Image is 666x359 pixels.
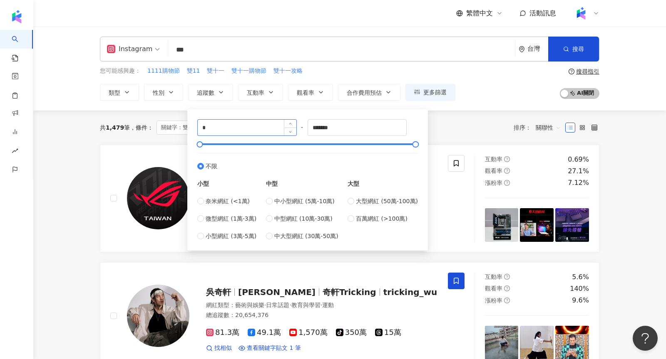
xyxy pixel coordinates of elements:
div: 搜尋指引 [576,68,599,75]
span: 藝術與娛樂 [235,302,264,308]
span: 中小型網紅 (5萬-10萬) [274,197,335,206]
span: 雙十一 [207,67,224,75]
span: down [289,130,292,133]
span: 奈米網紅 (<1萬) [206,197,250,206]
span: 互動率 [485,273,502,280]
span: question-circle [504,285,510,291]
img: KOL Avatar [127,167,189,229]
span: 您可能感興趣： [100,67,141,75]
div: 台灣 [527,45,548,52]
img: post-image [485,208,519,242]
span: 性別 [153,89,164,96]
div: 小型 [197,179,256,188]
div: 中型 [266,179,338,188]
span: 互動率 [485,156,502,162]
div: 網紅類型 ： [206,301,438,310]
div: 9.6% [572,296,589,305]
div: 27.1% [568,167,589,176]
span: 日常話題 [266,302,289,308]
span: · [289,302,291,308]
span: 小型網紅 (3萬-5萬) [206,231,256,241]
span: 1,570萬 [289,328,328,337]
span: 350萬 [336,328,367,337]
span: 奇軒Tricking [323,287,376,297]
span: 雙十一購物節 [231,67,266,75]
span: 查看關鍵字貼文 1 筆 [247,344,301,352]
div: 大型 [348,179,418,188]
a: 查看關鍵字貼文 1 筆 [239,344,301,352]
span: 互動率 [247,89,264,96]
button: 觀看率 [288,84,333,101]
span: tricking_wu [383,287,437,297]
span: 百萬網紅 (>100萬) [356,214,408,223]
button: 類型 [100,84,139,101]
span: 觀看率 [297,89,314,96]
span: 漲粉率 [485,179,502,186]
span: 1111購物節 [147,67,180,75]
span: question-circle [504,180,510,186]
button: 更多篩選 [405,84,455,101]
div: Instagram [107,42,152,56]
span: 合作費用預估 [347,89,382,96]
span: Decrease Value [284,128,296,135]
button: 追蹤數 [188,84,233,101]
span: 大型網紅 (50萬-100萬) [356,197,418,206]
span: 關鍵字：雙十一 [157,120,212,135]
span: 中大型網紅 (30萬-50萬) [274,231,338,241]
iframe: Help Scout Beacon - Open [633,326,658,351]
span: Increase Value [284,120,296,128]
span: · [264,302,266,308]
div: 排序： [514,121,565,134]
img: KOL Avatar [127,285,189,347]
span: 找相似 [214,344,232,352]
button: 互動率 [238,84,283,101]
span: 搜尋 [572,46,584,52]
div: 7.12% [568,178,589,187]
span: 漲粉率 [485,297,502,304]
span: question-circle [569,69,574,74]
button: 性別 [144,84,183,101]
span: 繁體中文 [466,9,493,18]
div: 140% [570,284,589,293]
span: question-circle [504,168,510,174]
div: 5.6% [572,273,589,282]
span: 關聯性 [536,121,561,134]
span: 49.1萬 [248,328,281,337]
button: 搜尋 [548,37,599,61]
span: · [321,302,322,308]
span: 運動 [322,302,334,308]
span: 觀看率 [485,285,502,292]
span: 15萬 [375,328,401,337]
span: up [289,122,292,125]
span: 更多篩選 [423,89,447,96]
button: 雙十一攻略 [273,66,303,76]
span: environment [519,46,525,52]
span: question-circle [504,298,510,303]
span: - [297,123,308,132]
span: 不限 [206,162,217,171]
span: 吳奇軒 [206,287,231,297]
span: 條件 ： [130,124,153,131]
button: 雙11 [186,66,201,76]
span: 觀看率 [485,167,502,174]
span: 1,479 [106,124,124,131]
div: 共 筆 [100,124,130,131]
div: 0.69% [568,155,589,164]
span: 追蹤數 [197,89,214,96]
button: 合作費用預估 [338,84,400,101]
span: 雙十一攻略 [273,67,303,75]
span: rise [12,143,18,161]
span: 類型 [109,89,120,96]
a: KOL AvatarROG Taiwan網紅類型：手機遊戲·3C家電·科技·日常話題·遊戲總追蹤數：5,088,8214.6萬503.8萬5,350找相似查看關鍵字貼文 1 筆互動率questi... [100,145,599,252]
span: [PERSON_NAME] [238,287,316,297]
a: 找相似 [206,344,232,352]
div: 總追蹤數 ： 20,654,376 [206,311,438,320]
span: 活動訊息 [529,9,556,17]
span: question-circle [504,274,510,280]
button: 雙十一 [206,66,225,76]
button: 1111購物節 [147,66,180,76]
button: 雙十一購物節 [231,66,267,76]
span: 教育與學習 [291,302,321,308]
img: post-image [520,208,554,242]
img: Kolr%20app%20icon%20%281%29.png [573,5,589,21]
